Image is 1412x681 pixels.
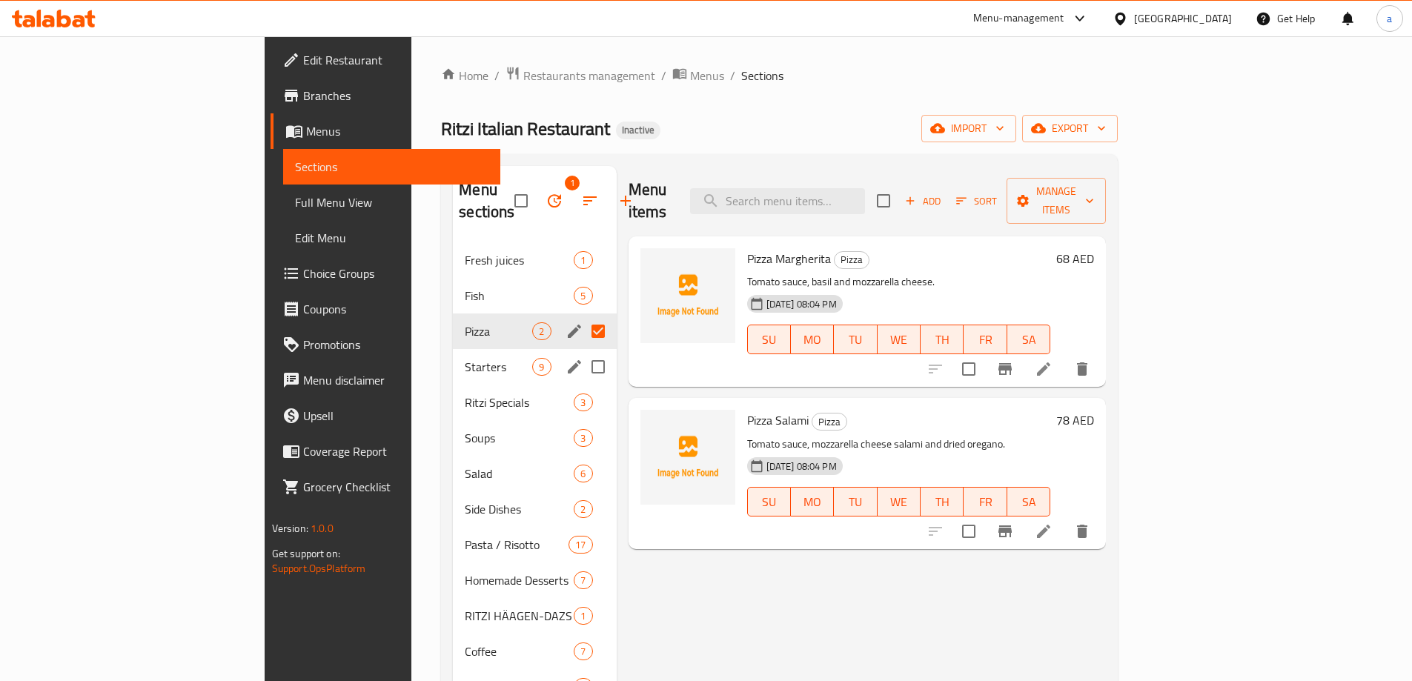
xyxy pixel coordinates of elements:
[812,413,846,431] span: Pizza
[760,459,843,474] span: [DATE] 08:04 PM
[969,329,1001,351] span: FR
[747,487,791,516] button: SU
[791,325,834,354] button: MO
[303,51,488,69] span: Edit Restaurant
[927,329,958,351] span: TH
[953,353,984,385] span: Select to update
[569,536,592,554] div: items
[453,491,616,527] div: Side Dishes2
[1134,10,1232,27] div: [GEOGRAPHIC_DATA]
[834,325,877,354] button: TU
[271,113,500,149] a: Menus
[465,500,574,518] span: Side Dishes
[572,183,608,219] span: Sort sections
[760,297,843,311] span: [DATE] 08:04 PM
[453,456,616,491] div: Salad6
[465,429,574,447] span: Soups
[271,78,500,113] a: Branches
[453,420,616,456] div: Soups3
[574,502,591,516] span: 2
[271,362,500,398] a: Menu disclaimer
[835,251,869,268] span: Pizza
[271,291,500,327] a: Coupons
[465,536,569,554] span: Pasta / Risotto
[465,287,574,305] span: Fish
[574,642,592,660] div: items
[730,67,735,84] li: /
[271,42,500,78] a: Edit Restaurant
[574,574,591,588] span: 7
[271,398,500,433] a: Upsell
[927,491,958,513] span: TH
[797,329,828,351] span: MO
[1022,115,1118,142] button: export
[465,571,574,589] span: Homemade Desserts
[453,278,616,313] div: Fish5
[1387,10,1392,27] span: a
[303,442,488,460] span: Coverage Report
[311,519,334,538] span: 1.0.0
[574,253,591,268] span: 1
[453,527,616,562] div: Pasta / Risotto17
[272,559,366,578] a: Support.OpsPlatform
[574,571,592,589] div: items
[747,248,831,270] span: Pizza Margherita
[532,322,551,340] div: items
[574,431,591,445] span: 3
[840,329,871,351] span: TU
[747,325,791,354] button: SU
[506,185,537,216] span: Select all sections
[303,336,488,353] span: Promotions
[754,491,785,513] span: SU
[690,188,865,214] input: search
[465,251,574,269] span: Fresh juices
[1056,410,1094,431] h6: 78 AED
[465,322,532,340] span: Pizza
[899,190,947,213] button: Add
[1035,522,1053,540] a: Edit menu item
[574,289,591,303] span: 5
[878,325,921,354] button: WE
[933,119,1004,138] span: import
[574,609,591,623] span: 1
[640,248,735,343] img: Pizza Margherita
[283,220,500,256] a: Edit Menu
[271,256,500,291] a: Choice Groups
[465,607,574,625] span: RITZI HÄAGEN-DAZS
[791,487,834,516] button: MO
[947,190,1007,213] span: Sort items
[834,251,869,269] div: Pizza
[306,122,488,140] span: Menus
[1007,487,1050,516] button: SA
[465,393,574,411] span: Ritzi Specials
[574,500,592,518] div: items
[1013,329,1044,351] span: SA
[441,66,1118,85] nav: breadcrumb
[303,478,488,496] span: Grocery Checklist
[574,429,592,447] div: items
[747,435,1051,454] p: Tomato sauce, mozzarella cheese salami and dried oregano.
[465,642,574,660] div: Coffee
[295,158,488,176] span: Sections
[987,351,1023,387] button: Branch-specific-item
[532,358,551,376] div: items
[453,242,616,278] div: Fresh juices1
[747,273,1051,291] p: Tomato sauce, basil and mozzarella cheese.
[964,325,1007,354] button: FR
[295,193,488,211] span: Full Menu View
[987,514,1023,549] button: Branch-specific-item
[1064,514,1100,549] button: delete
[747,409,809,431] span: Pizza Salami
[303,300,488,318] span: Coupons
[969,491,1001,513] span: FR
[271,327,500,362] a: Promotions
[272,544,340,563] span: Get support on:
[672,66,724,85] a: Menus
[523,67,655,84] span: Restaurants management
